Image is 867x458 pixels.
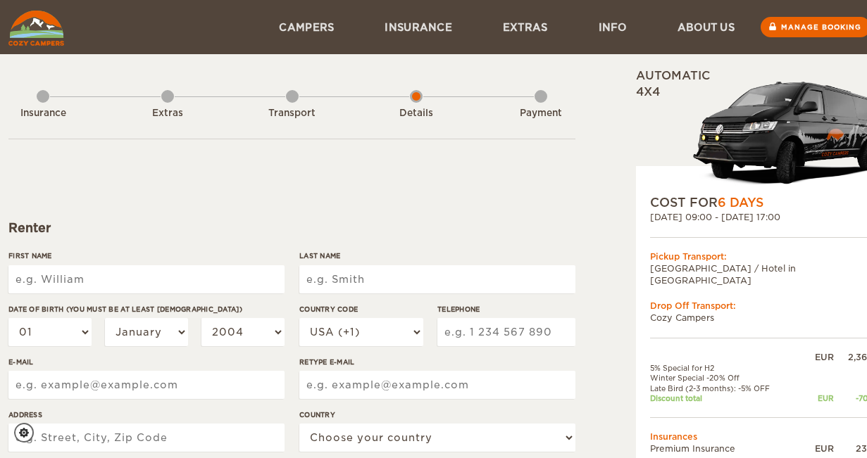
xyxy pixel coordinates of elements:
label: Telephone [437,304,575,314]
div: Details [378,107,455,120]
div: Renter [8,220,575,236]
input: e.g. example@example.com [299,371,575,399]
label: Retype E-mail [299,357,575,367]
div: Insurance [4,107,82,120]
div: EUR [800,351,834,363]
label: Last Name [299,250,575,261]
label: E-mail [8,357,285,367]
td: 5% Special for H2 [650,363,800,373]
img: Cozy Campers [8,11,64,46]
td: Winter Special -20% Off [650,373,800,383]
input: e.g. 1 234 567 890 [437,318,575,346]
input: e.g. William [8,265,285,293]
div: EUR [800,393,834,403]
td: Premium Insurance [650,443,800,454]
input: e.g. example@example.com [8,371,285,399]
label: Date of birth (You must be at least [DEMOGRAPHIC_DATA]) [8,304,285,314]
input: e.g. Smith [299,265,575,293]
label: First Name [8,250,285,261]
label: Country [299,409,575,420]
div: Transport [254,107,331,120]
div: Extras [129,107,206,120]
a: Cookie settings [14,423,43,443]
label: Country Code [299,304,423,314]
div: Payment [502,107,580,120]
label: Address [8,409,285,420]
span: 6 Days [718,196,763,210]
td: Discount total [650,393,800,403]
input: e.g. Street, City, Zip Code [8,424,285,452]
div: EUR [800,443,834,454]
td: Late Bird (2-3 months): -5% OFF [650,383,800,393]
